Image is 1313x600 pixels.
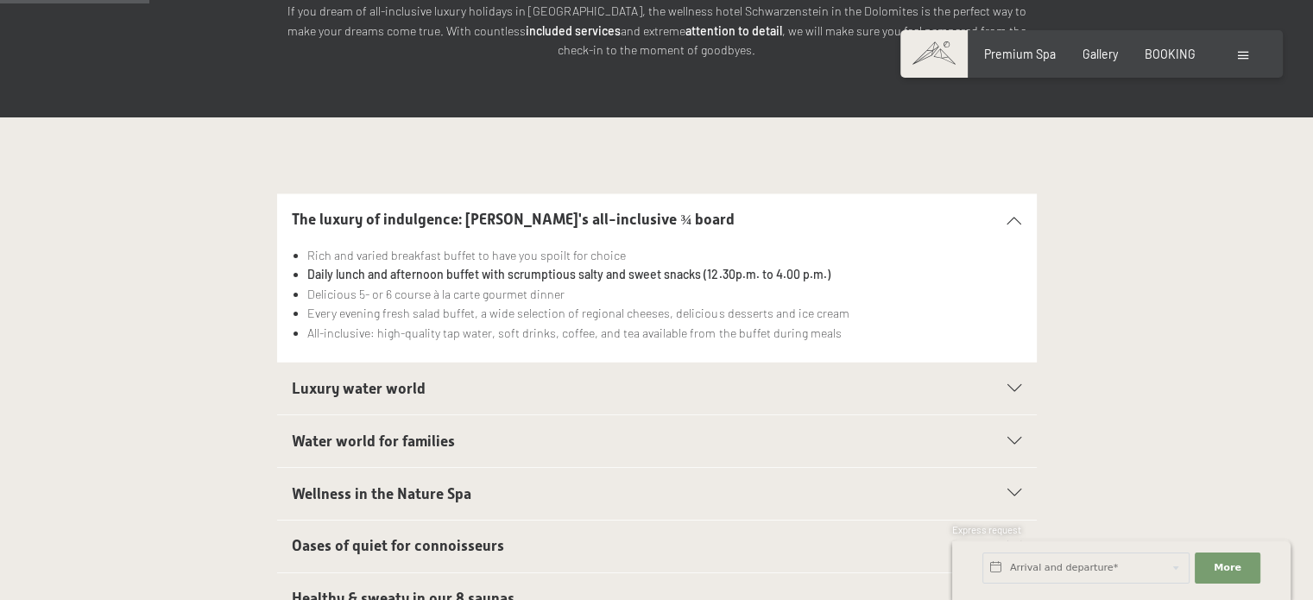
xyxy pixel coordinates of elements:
[952,524,1021,535] span: Express request
[984,47,1056,61] a: Premium Spa
[292,380,426,397] span: Luxury water world
[685,23,782,38] strong: attention to detail
[292,485,471,502] span: Wellness in the Nature Spa
[1195,553,1260,584] button: More
[307,246,1021,266] li: Rich and varied breakfast buffet to have you spoilt for choice
[292,537,504,554] span: Oases of quiet for connoisseurs
[1214,561,1241,575] span: More
[1083,47,1118,61] a: Gallery
[307,304,1021,324] li: Every evening fresh salad buffet, a wide selection of regional cheeses, delicious desserts and ic...
[292,211,735,228] span: The luxury of indulgence: [PERSON_NAME]'s all-inclusive ¾ board
[307,324,1021,344] li: All-inclusive: high-quality tap water, soft drinks, coffee, and tea available from the buffet dur...
[1145,47,1196,61] a: BOOKING
[292,433,455,450] span: Water world for families
[277,2,1037,60] p: If you dream of all-inclusive luxury holidays in [GEOGRAPHIC_DATA], the wellness hotel Schwarzens...
[526,23,621,38] strong: included services
[307,267,830,281] strong: Daily lunch and afternoon buffet with scrumptious salty and sweet snacks (12.30p.m. to 4.00 p.m.)
[307,285,1021,305] li: Delicious 5- or 6 course à la carte gourmet dinner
